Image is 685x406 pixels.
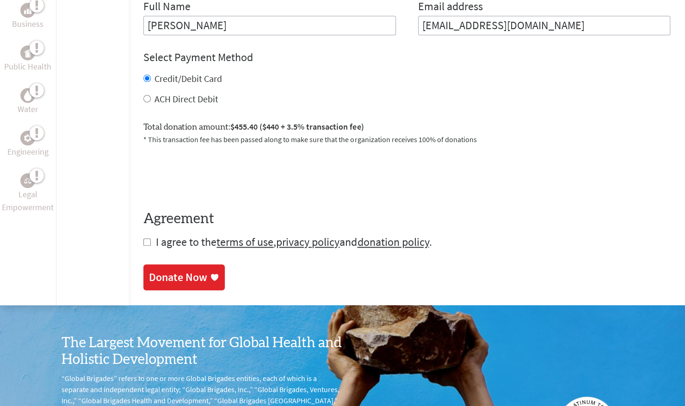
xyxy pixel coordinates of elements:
[143,50,670,65] h4: Select Payment Method
[143,156,284,192] iframe: reCAPTCHA
[143,120,364,134] label: Total donation amount:
[276,235,339,249] a: privacy policy
[4,60,51,73] p: Public Health
[20,173,35,188] div: Legal Empowerment
[149,270,207,285] div: Donate Now
[20,131,35,145] div: Engineering
[24,134,31,142] img: Engineering
[143,16,395,35] input: Enter Full Name
[12,3,43,31] a: BusinessBusiness
[216,235,273,249] a: terms of use
[2,173,54,214] a: Legal EmpowermentLegal Empowerment
[18,103,38,116] p: Water
[20,88,35,103] div: Water
[24,6,31,14] img: Business
[12,18,43,31] p: Business
[7,145,49,158] p: Engineering
[4,45,51,73] a: Public HealthPublic Health
[143,134,670,145] p: * This transaction fee has been passed along to make sure that the organization receives 100% of ...
[143,211,670,227] h4: Agreement
[24,178,31,183] img: Legal Empowerment
[143,264,225,290] a: Donate Now
[24,90,31,101] img: Water
[20,3,35,18] div: Business
[7,131,49,158] a: EngineeringEngineering
[154,93,218,105] label: ACH Direct Debit
[24,48,31,57] img: Public Health
[230,121,364,132] span: $455.40 ($440 + 3.5% transaction fee)
[418,16,670,35] input: Your Email
[20,45,35,60] div: Public Health
[156,235,432,249] span: I agree to the , and .
[357,235,429,249] a: donation policy
[18,88,38,116] a: WaterWater
[62,335,343,368] h3: The Largest Movement for Global Health and Holistic Development
[2,188,54,214] p: Legal Empowerment
[154,73,222,84] label: Credit/Debit Card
